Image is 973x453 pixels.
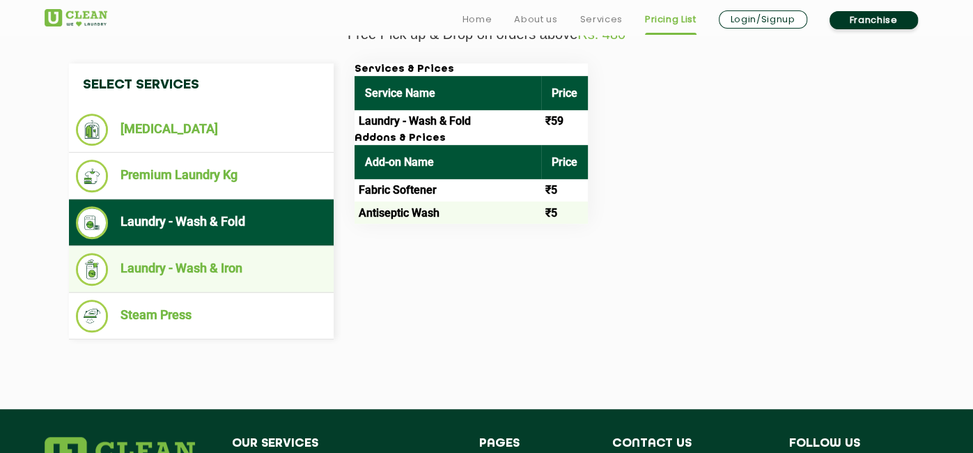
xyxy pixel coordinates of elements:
[541,110,588,132] td: ₹59
[76,206,327,239] li: Laundry - Wash & Fold
[69,63,334,107] h4: Select Services
[76,253,109,286] img: Laundry - Wash & Iron
[76,114,327,146] li: [MEDICAL_DATA]
[645,11,696,28] a: Pricing List
[355,179,541,201] td: Fabric Softener
[355,132,588,145] h3: Addons & Prices
[462,11,492,28] a: Home
[76,160,109,192] img: Premium Laundry Kg
[830,11,918,29] a: Franchise
[541,201,588,224] td: ₹5
[355,145,541,179] th: Add-on Name
[541,179,588,201] td: ₹5
[76,114,109,146] img: Dry Cleaning
[76,206,109,239] img: Laundry - Wash & Fold
[514,11,557,28] a: About us
[355,63,588,76] h3: Services & Prices
[355,201,541,224] td: Antiseptic Wash
[541,76,588,110] th: Price
[355,76,541,110] th: Service Name
[579,11,622,28] a: Services
[76,300,109,332] img: Steam Press
[541,145,588,179] th: Price
[76,300,327,332] li: Steam Press
[76,253,327,286] li: Laundry - Wash & Iron
[355,110,541,132] td: Laundry - Wash & Fold
[719,10,807,29] a: Login/Signup
[45,9,107,26] img: UClean Laundry and Dry Cleaning
[76,160,327,192] li: Premium Laundry Kg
